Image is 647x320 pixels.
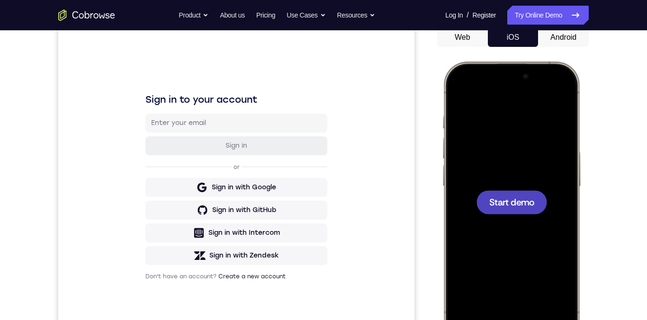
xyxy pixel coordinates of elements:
[256,6,275,25] a: Pricing
[87,173,269,192] button: Sign in with GitHub
[173,135,183,143] p: or
[87,245,269,252] p: Don't have an account?
[473,6,496,25] a: Register
[153,155,218,164] div: Sign in with Google
[220,6,244,25] a: About us
[87,108,269,127] button: Sign in
[87,218,269,237] button: Sign in with Zendesk
[160,245,227,252] a: Create a new account
[179,6,209,25] button: Product
[58,9,115,21] a: Go to the home page
[154,178,218,187] div: Sign in with GitHub
[287,6,325,25] button: Use Cases
[87,65,269,78] h1: Sign in to your account
[87,150,269,169] button: Sign in with Google
[87,196,269,214] button: Sign in with Intercom
[337,6,376,25] button: Resources
[467,9,468,21] span: /
[151,223,221,232] div: Sign in with Zendesk
[47,136,92,145] span: Start demo
[93,90,263,100] input: Enter your email
[35,129,105,152] button: Start demo
[150,200,222,210] div: Sign in with Intercom
[538,28,589,47] button: Android
[507,6,589,25] a: Try Online Demo
[445,6,463,25] a: Log In
[488,28,539,47] button: iOS
[437,28,488,47] button: Web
